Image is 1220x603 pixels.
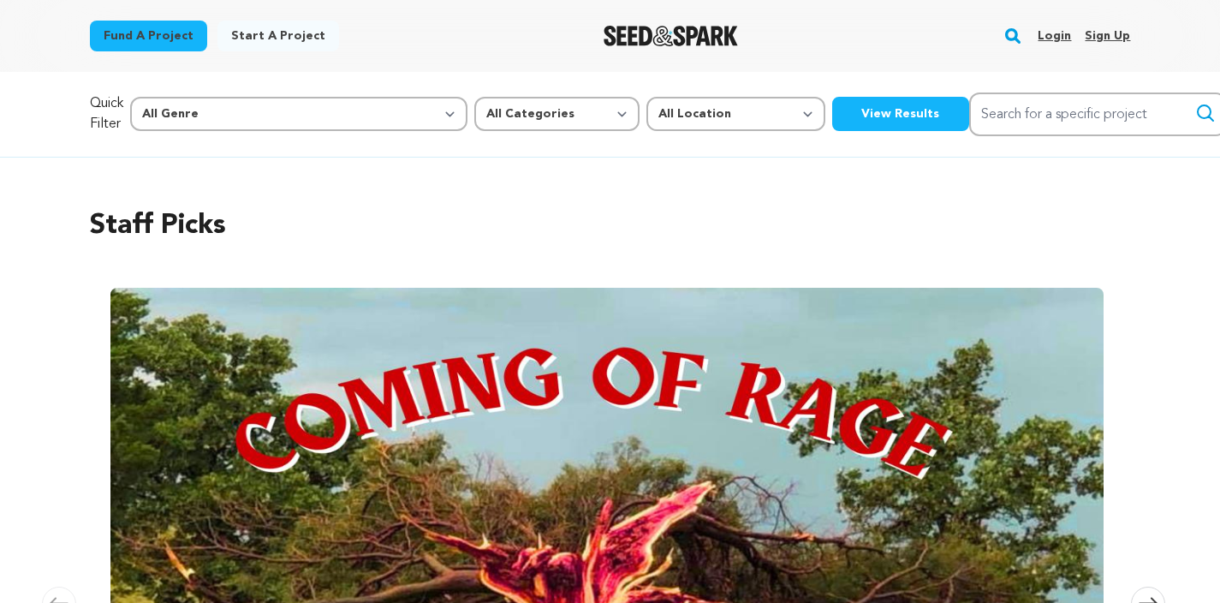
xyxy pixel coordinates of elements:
a: Seed&Spark Homepage [604,26,738,46]
a: Login [1038,22,1071,50]
p: Quick Filter [90,93,123,134]
a: Fund a project [90,21,207,51]
button: View Results [832,97,969,131]
a: Sign up [1085,22,1130,50]
h2: Staff Picks [90,206,1131,247]
img: Seed&Spark Logo Dark Mode [604,26,738,46]
a: Start a project [217,21,339,51]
